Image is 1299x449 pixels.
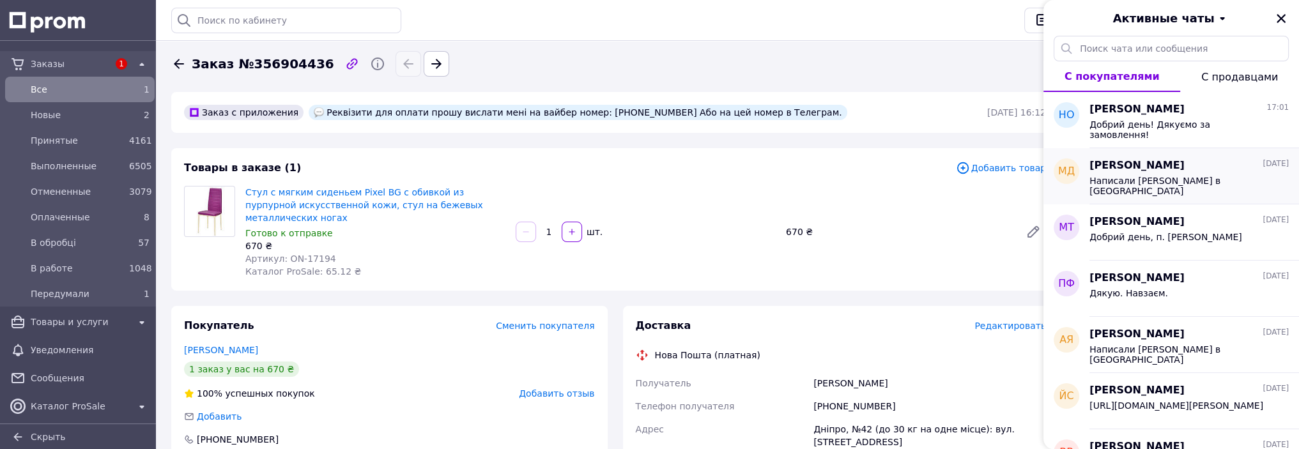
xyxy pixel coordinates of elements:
[1043,92,1299,148] button: НО[PERSON_NAME]17:01Добрий день! Дякуємо за замовлення!
[184,387,315,400] div: успешных покупок
[1058,277,1075,291] span: ПФ
[31,185,124,198] span: Отмененные
[184,345,258,355] a: [PERSON_NAME]
[31,344,150,356] span: Уведомления
[1263,158,1289,169] span: [DATE]
[116,58,127,70] span: 1
[144,110,150,120] span: 2
[1059,108,1075,123] span: НО
[245,240,505,252] div: 670 ₴
[636,401,735,411] span: Телефон получателя
[1089,327,1185,342] span: [PERSON_NAME]
[636,378,691,388] span: Получатель
[129,186,152,197] span: 3079
[1059,389,1073,404] span: ЙС
[1054,36,1289,61] input: Поиск чата или сообщения
[652,349,764,361] div: Нова Пошта (платная)
[197,388,222,399] span: 100%
[811,372,1049,395] div: [PERSON_NAME]
[1024,8,1083,33] button: Чат
[1089,102,1185,117] span: [PERSON_NAME]
[184,361,299,377] div: 1 заказ у вас на 670 ₴
[31,57,109,70] span: Заказы
[245,266,361,277] span: Каталог ProSale: 65.12 ₴
[144,289,150,299] span: 1
[496,321,594,331] span: Сменить покупателя
[196,433,280,446] div: [PHONE_NUMBER]
[138,238,150,248] span: 57
[1043,317,1299,373] button: АЯ[PERSON_NAME][DATE]Написали [PERSON_NAME] в [GEOGRAPHIC_DATA]
[1020,219,1046,245] a: Редактировать
[1263,271,1289,282] span: [DATE]
[171,8,401,33] input: Поиск по кабинету
[31,287,124,300] span: Передумали
[1089,119,1271,140] span: Добрий день! Дякуємо за замовлення!
[197,411,242,422] span: Добавить
[1089,288,1168,298] span: Дякую. Навзаєм.
[31,372,150,384] span: Сообщения
[1113,10,1215,27] span: Активные чаты
[1043,373,1299,429] button: ЙС[PERSON_NAME][DATE][URL][DOMAIN_NAME][PERSON_NAME]
[314,107,324,118] img: :speech_balloon:
[192,55,334,73] span: Заказ №356904436
[31,400,129,413] span: Каталог ProSale
[1180,61,1299,92] button: С продавцами
[1089,400,1263,411] span: [URL][DOMAIN_NAME][PERSON_NAME]
[636,424,664,434] span: Адрес
[583,225,604,238] div: шт.
[31,83,124,96] span: Все
[1089,158,1185,173] span: [PERSON_NAME]
[31,236,124,249] span: В обробці
[245,254,336,264] span: Артикул: ON-17194
[1043,61,1180,92] button: С покупателями
[1079,10,1263,27] button: Активные чаты
[1065,70,1160,82] span: С покупателями
[1266,102,1289,113] span: 17:01
[1058,164,1075,179] span: МД
[1089,176,1271,196] span: Написали [PERSON_NAME] в [GEOGRAPHIC_DATA]
[1201,71,1278,83] span: С продавцами
[1059,220,1074,235] span: МТ
[31,160,124,172] span: Выполненные
[987,107,1046,118] time: [DATE] 16:12
[811,395,1049,418] div: [PHONE_NUMBER]
[184,319,254,331] span: Покупатель
[1043,204,1299,261] button: МТ[PERSON_NAME][DATE]Добрий день, п. [PERSON_NAME]
[31,134,124,147] span: Принятые
[956,161,1046,175] span: Добавить товар
[31,262,124,275] span: В работе
[144,84,150,95] span: 1
[184,105,304,120] div: Заказ с приложения
[1043,148,1299,204] button: МД[PERSON_NAME][DATE]Написали [PERSON_NAME] в [GEOGRAPHIC_DATA]
[184,162,301,174] span: Товары в заказе (1)
[31,316,129,328] span: Товары и услуги
[31,109,124,121] span: Новые
[31,432,66,442] span: Скрыть
[1059,333,1073,347] span: АЯ
[1043,261,1299,317] button: ПФ[PERSON_NAME][DATE]Дякую. Навзаєм.
[129,161,152,171] span: 6505
[309,105,847,120] div: Реквізити для оплати прошу вислати мені на вайбер номер: [PHONE_NUMBER] Або на цей номер в Телеграм.
[1273,11,1289,26] button: Закрыть
[1089,232,1242,242] span: Добрий день, п. [PERSON_NAME]
[974,321,1046,331] span: Редактировать
[31,211,124,224] span: Оплаченные
[1089,383,1185,398] span: [PERSON_NAME]
[781,223,1015,241] div: 670 ₴
[636,319,691,331] span: Доставка
[245,187,483,223] a: Стул с мягким сиденьем Pixel BG с обивкой из пурпурной искусственной кожи, стул на бежевых металл...
[1263,327,1289,338] span: [DATE]
[192,186,227,236] img: Стул с мягким сиденьем Pixel BG с обивкой из пурпурной искусственной кожи, стул на бежевых металл...
[519,388,594,399] span: Добавить отзыв
[129,135,152,146] span: 4161
[1089,215,1185,229] span: [PERSON_NAME]
[144,212,150,222] span: 8
[1089,344,1271,365] span: Написали [PERSON_NAME] в [GEOGRAPHIC_DATA]
[129,263,152,273] span: 1048
[1263,215,1289,225] span: [DATE]
[245,228,333,238] span: Готово к отправке
[1263,383,1289,394] span: [DATE]
[1089,271,1185,285] span: [PERSON_NAME]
